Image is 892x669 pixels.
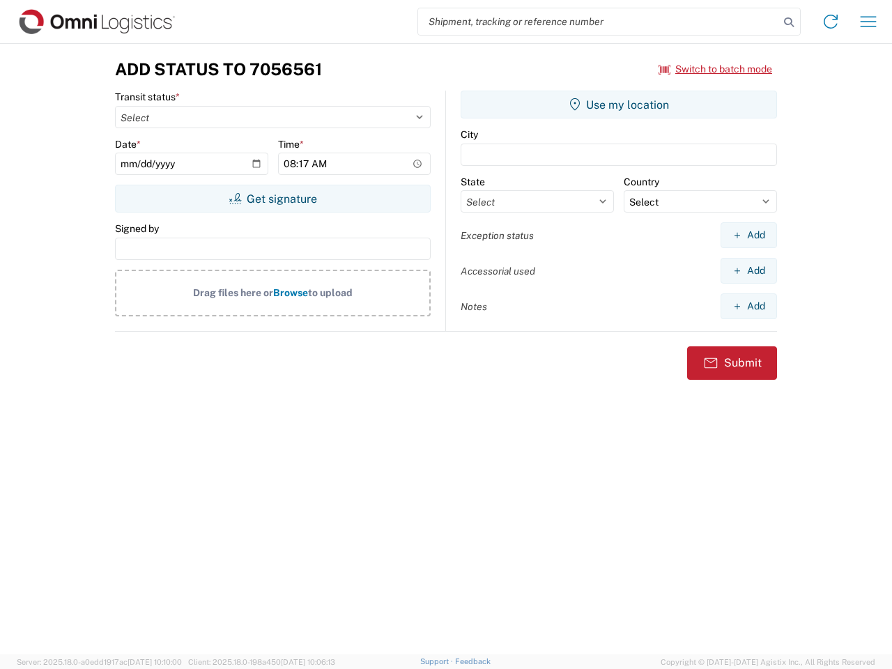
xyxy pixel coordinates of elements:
[461,229,534,242] label: Exception status
[128,658,182,666] span: [DATE] 10:10:00
[721,258,777,284] button: Add
[115,59,322,79] h3: Add Status to 7056561
[188,658,335,666] span: Client: 2025.18.0-198a450
[17,658,182,666] span: Server: 2025.18.0-a0edd1917ac
[461,176,485,188] label: State
[461,265,535,277] label: Accessorial used
[115,138,141,151] label: Date
[278,138,304,151] label: Time
[721,293,777,319] button: Add
[624,176,659,188] label: Country
[193,287,273,298] span: Drag files here or
[115,222,159,235] label: Signed by
[687,346,777,380] button: Submit
[115,91,180,103] label: Transit status
[273,287,308,298] span: Browse
[308,287,353,298] span: to upload
[461,300,487,313] label: Notes
[721,222,777,248] button: Add
[661,656,875,668] span: Copyright © [DATE]-[DATE] Agistix Inc., All Rights Reserved
[281,658,335,666] span: [DATE] 10:06:13
[418,8,779,35] input: Shipment, tracking or reference number
[461,128,478,141] label: City
[455,657,491,666] a: Feedback
[659,58,772,81] button: Switch to batch mode
[115,185,431,213] button: Get signature
[461,91,777,118] button: Use my location
[420,657,455,666] a: Support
